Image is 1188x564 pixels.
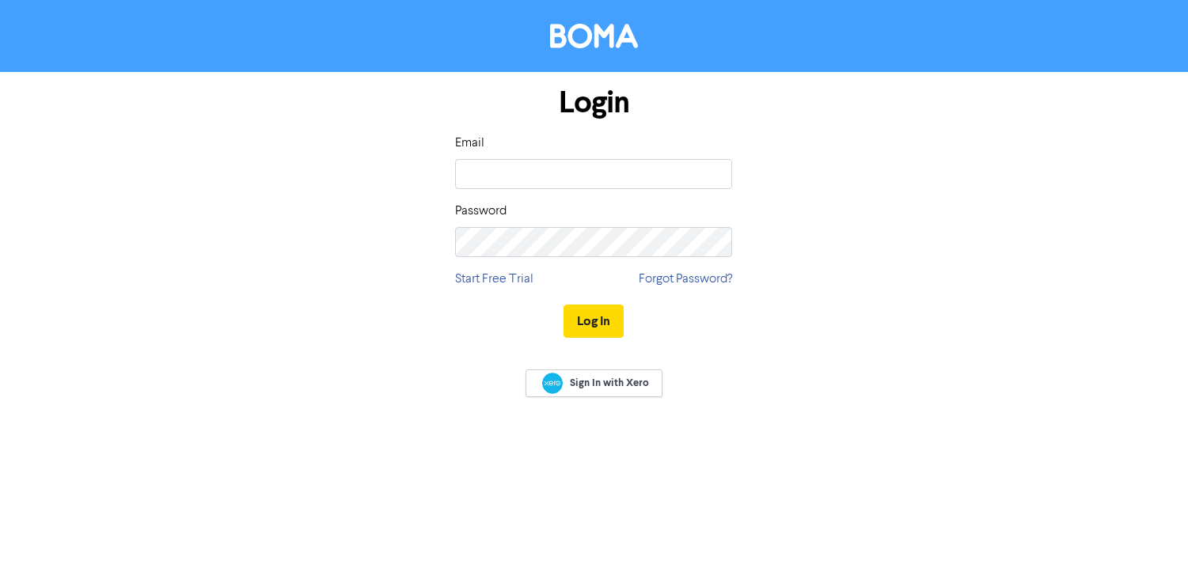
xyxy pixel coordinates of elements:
label: Email [455,134,484,153]
label: Password [455,202,507,221]
a: Sign In with Xero [526,369,662,397]
button: Log In [564,305,624,338]
a: Forgot Password? [639,270,732,289]
img: BOMA Logo [550,24,638,48]
a: Start Free Trial [455,270,533,289]
h1: Login [455,85,732,121]
img: Xero logo [542,373,563,394]
span: Sign In with Xero [570,376,649,390]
